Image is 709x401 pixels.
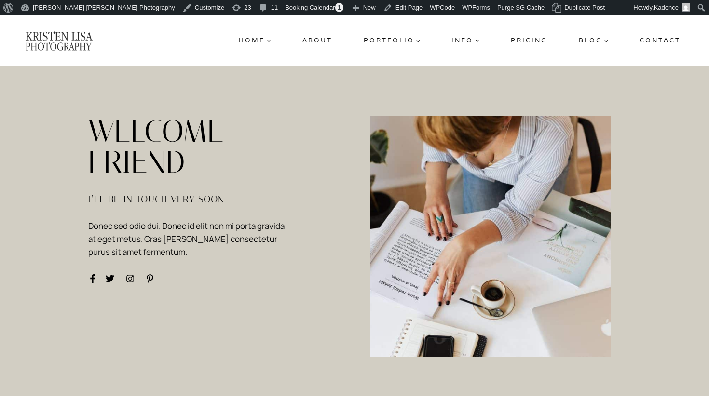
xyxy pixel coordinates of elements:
span: Home [239,36,271,46]
a: Portfolio [360,32,424,49]
a: Pricing [507,32,551,49]
h1: WELCOME FRIEND [88,116,291,178]
span: 1 [335,3,343,12]
nav: Primary Navigation [235,32,684,49]
span: Info [451,36,479,46]
a: Blog [575,32,613,49]
a: About [299,32,336,49]
span: Blog [579,36,609,46]
h4: I’LL BE IN TOUCH VERY SOON [88,193,291,214]
img: Kristen Lisa Photography [25,30,93,51]
a: Info [448,32,483,49]
span: Kadence [654,4,679,11]
a: Home [235,32,275,49]
p: Donec sed odio dui. Donec id elit non mi porta gravida at eget metus. Cras [PERSON_NAME] consecte... [88,219,291,259]
span: Portfolio [364,36,421,46]
a: Contact [636,32,684,49]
